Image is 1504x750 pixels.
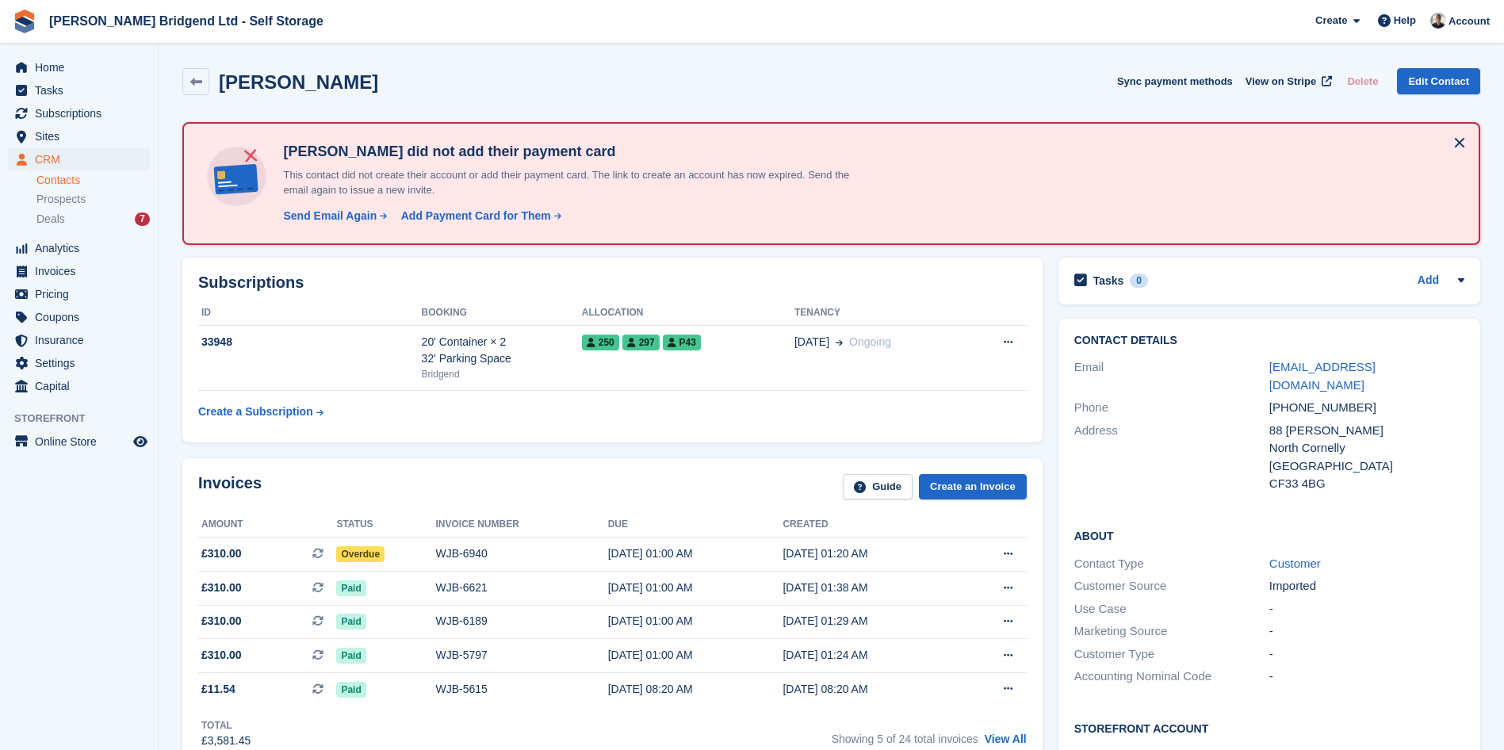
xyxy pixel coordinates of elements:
[783,681,958,698] div: [DATE] 08:20 AM
[336,512,435,538] th: Status
[35,148,130,170] span: CRM
[1246,74,1316,90] span: View on Stripe
[783,647,958,664] div: [DATE] 01:24 AM
[1269,399,1464,417] div: [PHONE_NUMBER]
[14,411,158,427] span: Storefront
[436,681,608,698] div: WJB-5615
[8,352,150,374] a: menu
[1130,274,1148,288] div: 0
[201,545,242,562] span: £310.00
[1074,622,1269,641] div: Marketing Source
[198,397,323,427] a: Create a Subscription
[582,335,619,350] span: 250
[201,647,242,664] span: £310.00
[663,335,701,350] span: P43
[201,718,251,733] div: Total
[201,613,242,629] span: £310.00
[35,352,130,374] span: Settings
[843,474,913,500] a: Guide
[336,580,365,596] span: Paid
[35,375,130,397] span: Capital
[8,375,150,397] a: menu
[1093,274,1124,288] h2: Tasks
[8,329,150,351] a: menu
[436,647,608,664] div: WJB-5797
[849,335,891,348] span: Ongoing
[608,545,783,562] div: [DATE] 01:00 AM
[35,56,130,78] span: Home
[1449,13,1490,29] span: Account
[1074,577,1269,595] div: Customer Source
[422,334,582,367] div: 20' Container × 2 32' Parking Space
[1269,557,1321,570] a: Customer
[35,260,130,282] span: Invoices
[13,10,36,33] img: stora-icon-8386f47178a22dfd0bd8f6a31ec36ba5ce8667c1dd55bd0f319d3a0aa187defe.svg
[1074,399,1269,417] div: Phone
[8,102,150,124] a: menu
[198,300,422,326] th: ID
[1074,720,1464,736] h2: Storefront Account
[1269,577,1464,595] div: Imported
[783,512,958,538] th: Created
[1269,645,1464,664] div: -
[985,733,1027,745] a: View All
[35,430,130,453] span: Online Store
[794,300,967,326] th: Tenancy
[608,613,783,629] div: [DATE] 01:00 AM
[1394,13,1416,29] span: Help
[201,733,251,749] div: £3,581.45
[198,274,1027,292] h2: Subscriptions
[35,125,130,147] span: Sites
[582,300,794,326] th: Allocation
[8,430,150,453] a: menu
[201,580,242,596] span: £310.00
[919,474,1027,500] a: Create an Invoice
[8,79,150,101] a: menu
[436,613,608,629] div: WJB-6189
[1074,555,1269,573] div: Contact Type
[8,56,150,78] a: menu
[35,237,130,259] span: Analytics
[1341,68,1384,94] button: Delete
[43,8,330,34] a: [PERSON_NAME] Bridgend Ltd - Self Storage
[783,545,958,562] div: [DATE] 01:20 AM
[336,682,365,698] span: Paid
[8,125,150,147] a: menu
[783,580,958,596] div: [DATE] 01:38 AM
[336,648,365,664] span: Paid
[131,432,150,451] a: Preview store
[1269,457,1464,476] div: [GEOGRAPHIC_DATA]
[277,167,871,198] p: This contact did not create their account or add their payment card. The link to create an accoun...
[422,367,582,381] div: Bridgend
[36,192,86,207] span: Prospects
[608,681,783,698] div: [DATE] 08:20 AM
[1315,13,1347,29] span: Create
[8,306,150,328] a: menu
[1269,422,1464,440] div: 88 [PERSON_NAME]
[622,335,660,350] span: 297
[1430,13,1446,29] img: Rhys Jones
[219,71,378,93] h2: [PERSON_NAME]
[35,102,130,124] span: Subscriptions
[1269,668,1464,686] div: -
[8,260,150,282] a: menu
[35,283,130,305] span: Pricing
[1239,68,1335,94] a: View on Stripe
[608,580,783,596] div: [DATE] 01:00 AM
[36,173,150,188] a: Contacts
[1269,439,1464,457] div: North Cornelly
[203,143,270,210] img: no-card-linked-e7822e413c904bf8b177c4d89f31251c4716f9871600ec3ca5bfc59e148c83f4.svg
[283,208,377,224] div: Send Email Again
[198,474,262,500] h2: Invoices
[35,329,130,351] span: Insurance
[201,681,235,698] span: £11.54
[198,334,422,350] div: 33948
[436,545,608,562] div: WJB-6940
[1074,645,1269,664] div: Customer Type
[135,212,150,226] div: 7
[1074,600,1269,618] div: Use Case
[35,306,130,328] span: Coupons
[608,647,783,664] div: [DATE] 01:00 AM
[35,79,130,101] span: Tasks
[36,211,150,228] a: Deals 7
